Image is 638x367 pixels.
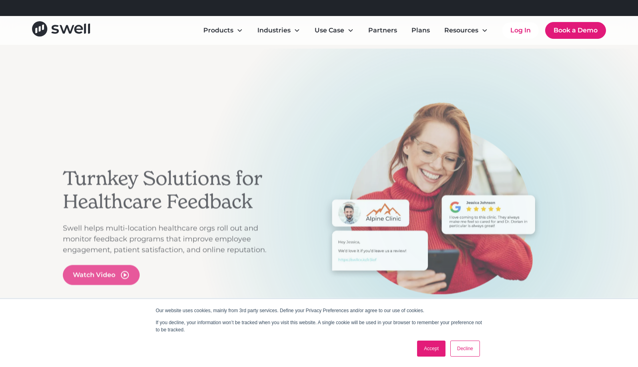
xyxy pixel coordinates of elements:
[287,102,575,324] div: 1 of 3
[444,26,478,35] div: Resources
[405,22,436,38] a: Plans
[63,223,279,255] p: Swell helps multi-location healthcare orgs roll out and monitor feedback programs that improve em...
[545,22,606,39] a: Book a Demo
[32,21,90,39] a: home
[362,22,403,38] a: Partners
[502,22,539,38] a: Log In
[156,319,482,333] p: If you decline, your information won’t be tracked when you visit this website. A single cookie wi...
[438,22,494,38] div: Resources
[63,265,140,285] a: open lightbox
[308,22,360,38] div: Use Case
[156,307,482,314] p: Our website uses cookies, mainly from 3rd party services. Define your Privacy Preferences and/or ...
[251,22,307,38] div: Industries
[197,22,249,38] div: Products
[417,341,445,357] a: Accept
[315,26,344,35] div: Use Case
[257,26,291,35] div: Industries
[63,167,279,213] h2: Turnkey Solutions for Healthcare Feedback
[450,341,480,357] a: Decline
[73,270,115,280] div: Watch Video
[203,26,233,35] div: Products
[287,102,575,350] div: carousel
